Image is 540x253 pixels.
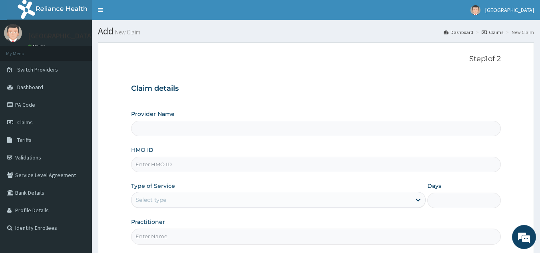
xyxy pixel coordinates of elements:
span: Claims [17,119,33,126]
span: [GEOGRAPHIC_DATA] [485,6,534,14]
small: New Claim [114,29,140,35]
p: Step 1 of 2 [131,55,501,64]
input: Enter HMO ID [131,157,501,172]
span: Tariffs [17,136,32,143]
li: New Claim [504,29,534,36]
p: [GEOGRAPHIC_DATA] [28,32,94,40]
label: Provider Name [131,110,175,118]
img: User Image [4,24,22,42]
a: Dashboard [444,29,473,36]
label: Type of Service [131,182,175,190]
h3: Claim details [131,84,501,93]
span: Switch Providers [17,66,58,73]
input: Enter Name [131,229,501,244]
img: User Image [470,5,480,15]
label: Days [427,182,441,190]
a: Claims [482,29,503,36]
label: HMO ID [131,146,153,154]
h1: Add [98,26,534,36]
span: Dashboard [17,84,43,91]
div: Select type [135,196,166,204]
label: Practitioner [131,218,165,226]
a: Online [28,44,47,49]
